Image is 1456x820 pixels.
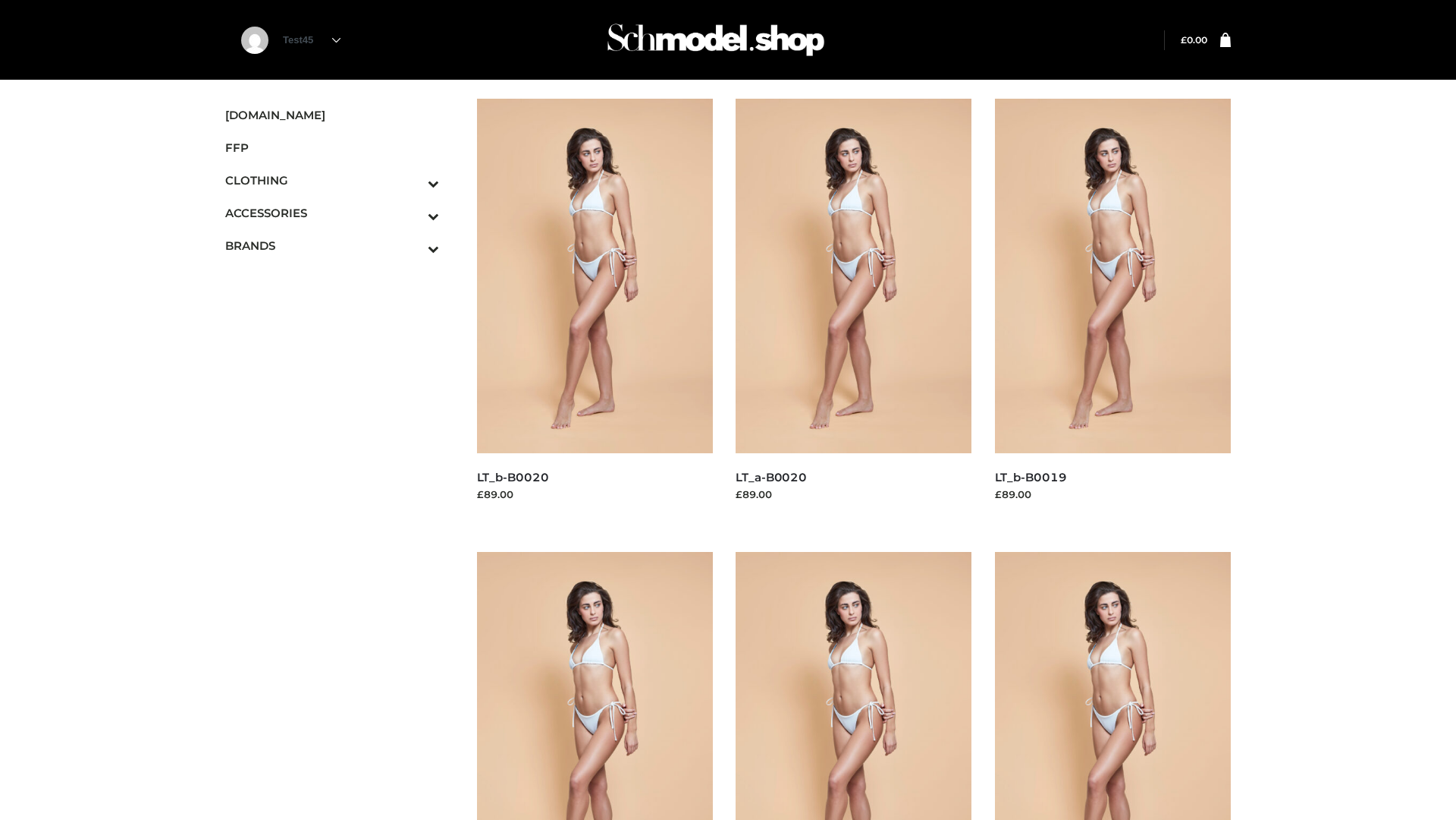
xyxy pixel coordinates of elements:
button: Toggle Submenu [386,197,439,229]
span: FFP [225,139,439,156]
a: BRANDSToggle Submenu [225,229,439,262]
span: £ [1181,34,1187,46]
a: £0.00 [1181,34,1207,46]
span: [DOMAIN_NAME] [225,106,439,124]
a: CLOTHINGToggle Submenu [225,164,439,197]
div: £89.00 [736,487,972,502]
bdi: 0.00 [1181,34,1207,46]
a: Read more [736,504,792,516]
a: LT_b-B0019 [995,470,1067,484]
a: Read more [995,504,1051,516]
img: Schmodel Admin 964 [602,10,830,70]
button: Toggle Submenu [386,164,439,197]
span: CLOTHING [225,172,439,189]
button: Toggle Submenu [386,229,439,262]
span: BRANDS [225,237,439,254]
a: [DOMAIN_NAME] [225,99,439,131]
a: FFP [225,131,439,164]
div: £89.00 [995,487,1232,502]
a: Test45 [283,34,340,46]
a: LT_a-B0020 [736,470,807,484]
span: ACCESSORIES [225,204,439,222]
a: Read more [477,504,533,516]
a: LT_b-B0020 [477,470,549,484]
div: £89.00 [477,487,714,502]
a: ACCESSORIESToggle Submenu [225,197,439,229]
